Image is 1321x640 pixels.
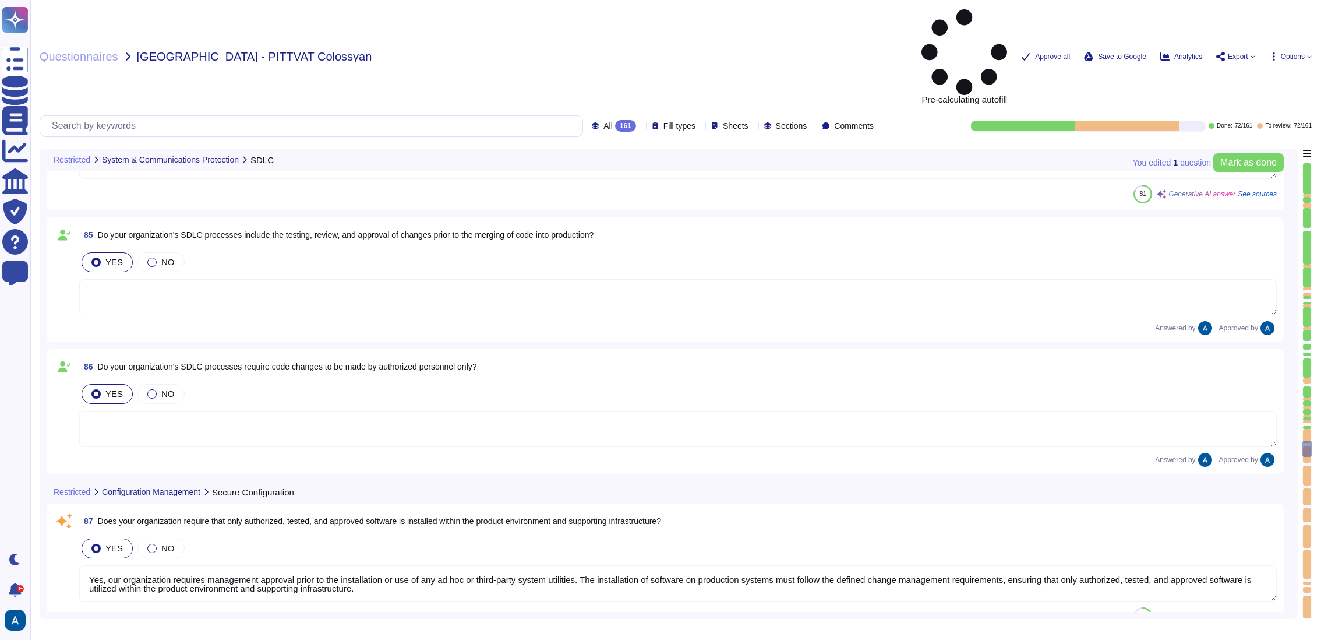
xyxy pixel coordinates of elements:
span: Generative AI answer [1168,191,1235,198]
textarea: Yes, our organization requires management approval prior to the installation or use of any ad hoc... [79,565,1277,602]
span: Do your organization's SDLC processes include the testing, review, and approval of changes prior ... [98,230,594,240]
span: Comments [834,122,874,130]
span: NO [161,543,175,553]
b: 1 [1173,159,1178,167]
button: user [2,607,34,633]
span: SDLC [250,156,274,164]
img: user [1260,453,1274,467]
span: YES [105,257,123,267]
span: 85 [79,231,93,239]
span: Export [1228,53,1248,60]
button: Mark as done [1213,153,1284,172]
span: Configuration Management [102,488,200,496]
span: NO [161,389,175,399]
span: 87 [79,517,93,525]
span: 72 / 161 [1235,123,1253,129]
span: Pre-calculating autofill [921,9,1007,104]
span: 86 [79,363,93,371]
input: Search by keywords [46,116,582,136]
span: 81 [1140,191,1146,197]
button: Analytics [1160,52,1202,61]
span: Do your organization's SDLC processes require code changes to be made by authorized personnel only? [98,362,477,371]
span: [GEOGRAPHIC_DATA] - PITTVAT Colossyan [137,51,372,62]
div: 161 [615,120,636,132]
span: Answered by [1155,456,1195,463]
span: 72 / 161 [1294,123,1312,129]
span: Options [1281,53,1305,60]
span: Restricted [54,156,90,164]
span: Approve all [1035,53,1070,60]
button: Save to Google [1084,52,1146,61]
span: Questionnaires [40,51,118,62]
span: System & Communications Protection [102,156,239,164]
span: NO [161,257,175,267]
span: YES [105,389,123,399]
span: Sheets [723,122,748,130]
span: Save to Google [1098,53,1146,60]
span: To review: [1265,123,1291,129]
img: user [1198,453,1212,467]
img: user [1260,321,1274,335]
span: Answered by [1155,325,1195,332]
img: user [5,610,26,631]
img: user [1198,321,1212,335]
span: Fill types [663,122,695,130]
span: Approved by [1219,325,1258,332]
span: YES [105,543,123,553]
span: Sections [776,122,807,130]
span: All [603,122,613,130]
span: See sources [1238,191,1277,198]
span: Done: [1217,123,1232,129]
button: Approve all [1021,52,1070,61]
span: Restricted [54,488,90,496]
span: Analytics [1174,53,1202,60]
span: Approved by [1219,456,1258,463]
span: You edited question [1133,159,1211,167]
div: 9+ [17,585,24,592]
span: Does your organization require that only authorized, tested, and approved software is installed w... [98,516,661,526]
span: Mark as done [1220,158,1277,167]
span: Secure Configuration [212,488,294,497]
